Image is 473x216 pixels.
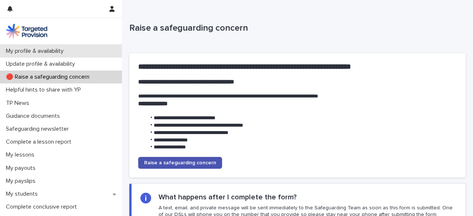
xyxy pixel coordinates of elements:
p: My payouts [3,165,41,172]
p: Safeguarding newsletter [3,126,75,133]
p: Complete a lesson report [3,138,77,145]
p: Raise a safeguarding concern [129,23,463,34]
p: Guidance documents [3,113,66,120]
span: Raise a safeguarding concern [144,160,216,165]
h2: What happens after I complete the form? [159,193,297,202]
p: Update profile & availability [3,61,81,68]
p: My payslips [3,178,41,185]
a: Raise a safeguarding concern [138,157,222,169]
p: My profile & availability [3,48,69,55]
p: My students [3,191,44,198]
img: M5nRWzHhSzIhMunXDL62 [6,24,47,38]
p: Complete conclusive report [3,203,83,210]
p: Helpful hints to share with YP [3,86,87,93]
p: My lessons [3,151,40,158]
p: 🔴 Raise a safeguarding concern [3,73,95,80]
p: TP News [3,100,35,107]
